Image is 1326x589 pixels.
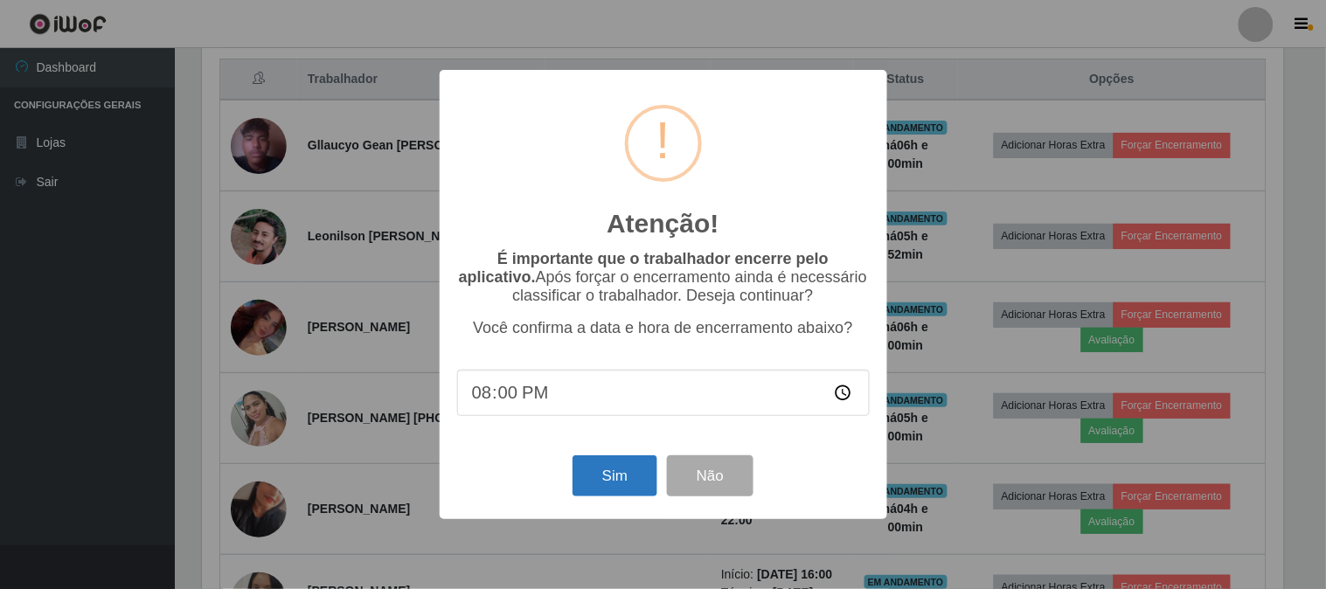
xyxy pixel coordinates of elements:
h2: Atenção! [607,208,719,239]
p: Você confirma a data e hora de encerramento abaixo? [457,319,870,337]
button: Sim [573,455,657,496]
p: Após forçar o encerramento ainda é necessário classificar o trabalhador. Deseja continuar? [457,250,870,305]
button: Não [667,455,753,496]
b: É importante que o trabalhador encerre pelo aplicativo. [459,250,829,286]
